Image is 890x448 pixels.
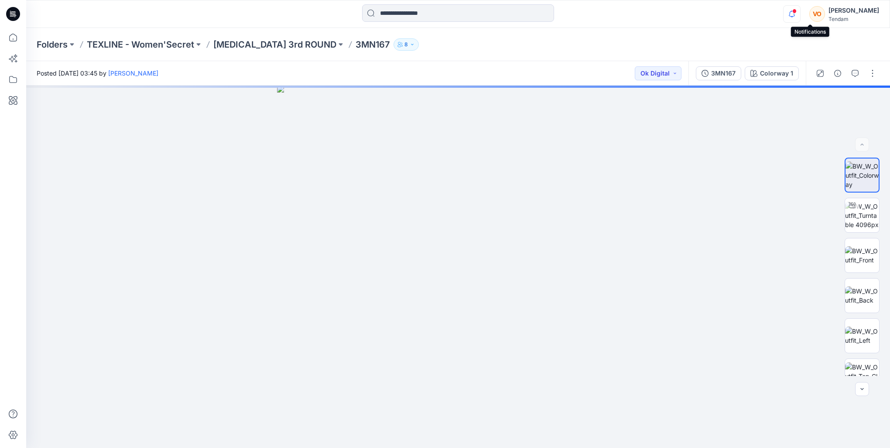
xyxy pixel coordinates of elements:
[809,6,825,22] div: VO
[108,69,158,77] a: [PERSON_NAME]
[845,162,879,189] img: BW_W_Outfit_Colorway
[845,286,879,305] img: BW_W_Outfit_Back
[87,38,194,51] a: TEXLINE - Women'Secret
[394,38,419,51] button: 8
[404,40,408,49] p: 8
[37,38,68,51] a: Folders
[356,38,390,51] p: 3MN167
[845,202,879,229] img: BW_W_Outfit_Turntable 4096px
[760,69,793,78] div: Colorway 1
[277,86,639,448] img: eyJhbGciOiJIUzI1NiIsImtpZCI6IjAiLCJzbHQiOiJzZXMiLCJ0eXAiOiJKV1QifQ.eyJkYXRhIjp7InR5cGUiOiJzdG9yYW...
[711,69,736,78] div: 3MN167
[845,362,879,390] img: BW_W_Outfit_Top_CloseUp
[37,69,158,78] span: Posted [DATE] 03:45 by
[845,246,879,265] img: BW_W_Outfit_Front
[213,38,336,51] a: [MEDICAL_DATA] 3rd ROUND
[831,66,845,80] button: Details
[828,16,879,22] div: Tendam
[696,66,741,80] button: 3MN167
[845,327,879,345] img: BW_W_Outfit_Left
[745,66,799,80] button: Colorway 1
[828,5,879,16] div: [PERSON_NAME]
